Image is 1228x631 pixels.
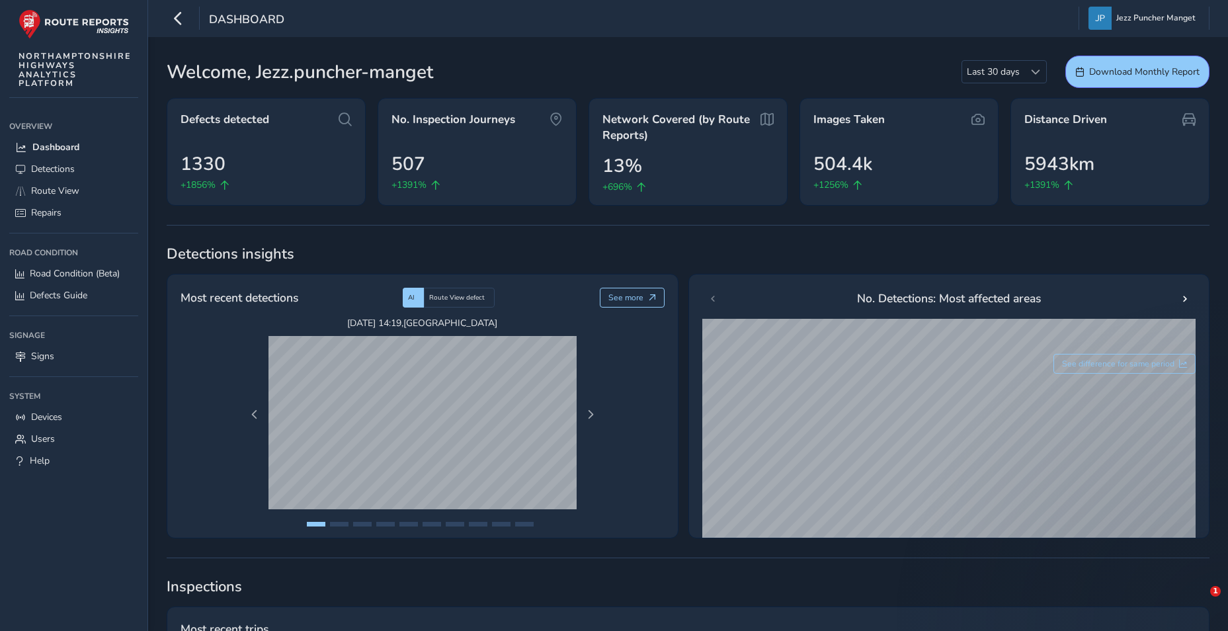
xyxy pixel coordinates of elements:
button: Jezz Puncher Manget [1088,7,1200,30]
span: 1 [1210,586,1221,597]
span: 507 [391,150,425,178]
span: Repairs [31,206,61,219]
a: Dashboard [9,136,138,158]
span: Network Covered (by Route Reports) [602,112,757,143]
button: See more [600,288,665,308]
button: Page 4 [376,522,395,526]
div: Road Condition [9,243,138,263]
button: Download Monthly Report [1065,56,1209,88]
span: Dashboard [32,141,79,153]
img: rr logo [19,9,129,39]
a: Defects Guide [9,284,138,306]
button: Page 1 [307,522,325,526]
span: See difference for same period [1062,358,1174,369]
div: Signage [9,325,138,345]
span: Most recent detections [181,289,298,306]
span: Defects detected [181,112,269,128]
span: Route View defect [429,293,485,302]
a: Help [9,450,138,472]
span: +1856% [181,178,216,192]
span: Route View [31,185,79,197]
span: 13% [602,152,642,180]
button: Page 9 [492,522,511,526]
a: Signs [9,345,138,367]
span: Jezz Puncher Manget [1116,7,1195,30]
span: 1330 [181,150,225,178]
span: Download Monthly Report [1089,65,1200,78]
span: Detections insights [167,244,1209,264]
button: Page 2 [330,522,348,526]
span: +1391% [1024,178,1059,192]
button: Page 3 [353,522,372,526]
span: Road Condition (Beta) [30,267,120,280]
span: Last 30 days [962,61,1024,83]
a: Road Condition (Beta) [9,263,138,284]
span: 5943km [1024,150,1094,178]
span: Images Taken [813,112,885,128]
span: 504.4k [813,150,872,178]
span: Dashboard [209,11,284,30]
span: See more [608,292,643,303]
a: Detections [9,158,138,180]
a: Route View [9,180,138,202]
button: See difference for same period [1053,354,1196,374]
span: +1391% [391,178,427,192]
button: Page 10 [515,522,534,526]
button: Page 6 [423,522,441,526]
span: Welcome, Jezz.puncher-manget [167,58,433,86]
a: Repairs [9,202,138,224]
span: Distance Driven [1024,112,1107,128]
iframe: Intercom live chat [1183,586,1215,618]
span: No. Inspection Journeys [391,112,515,128]
span: Help [30,454,50,467]
button: Next Page [581,405,600,424]
a: Devices [9,406,138,428]
div: Overview [9,116,138,136]
span: Users [31,433,55,445]
span: Devices [31,411,62,423]
span: Detections [31,163,75,175]
span: +1256% [813,178,848,192]
span: [DATE] 14:19 , [GEOGRAPHIC_DATA] [268,317,577,329]
button: Previous Page [245,405,264,424]
button: Page 8 [469,522,487,526]
button: Page 5 [399,522,418,526]
span: AI [408,293,415,302]
div: System [9,386,138,406]
div: AI [403,288,424,308]
a: Users [9,428,138,450]
span: NORTHAMPTONSHIRE HIGHWAYS ANALYTICS PLATFORM [19,52,132,88]
span: +696% [602,180,632,194]
img: diamond-layout [1088,7,1112,30]
span: Defects Guide [30,289,87,302]
span: No. Detections: Most affected areas [857,290,1041,307]
div: Route View defect [424,288,495,308]
span: Inspections [167,577,1209,597]
span: Signs [31,350,54,362]
button: Page 7 [446,522,464,526]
